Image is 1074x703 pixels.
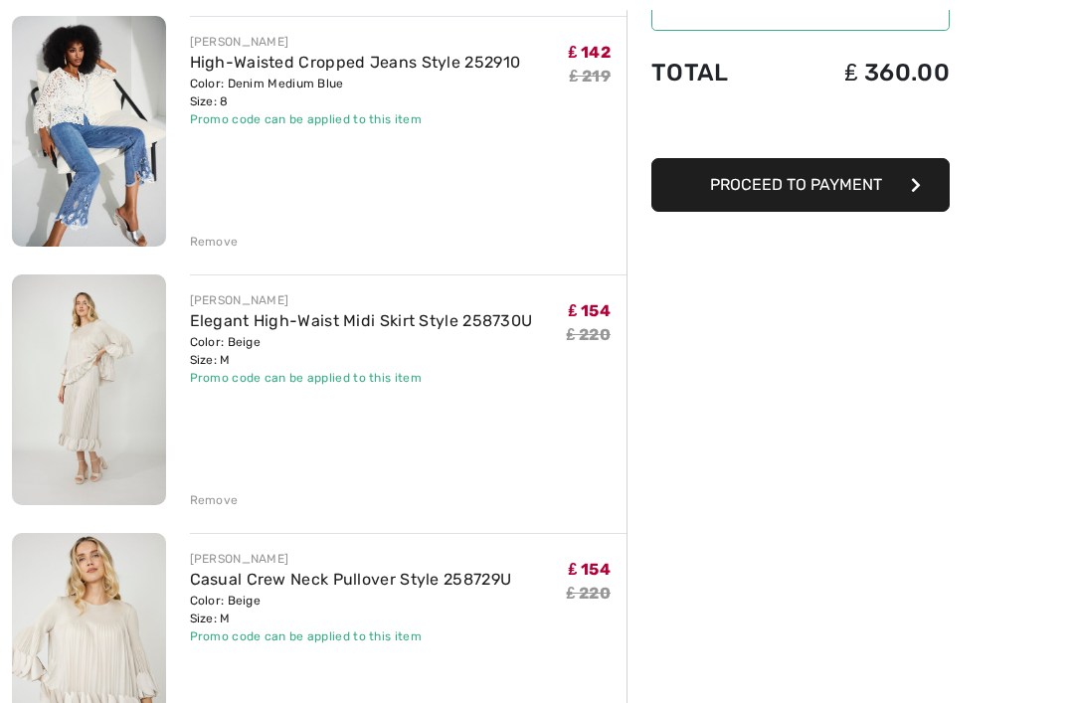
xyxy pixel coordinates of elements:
img: High-Waisted Cropped Jeans Style 252910 [12,16,166,247]
s: ₤ 220 [567,325,611,344]
div: Color: Beige Size: M [190,333,533,369]
div: Promo code can be applied to this item [190,369,533,387]
div: Color: Beige Size: M [190,592,512,627]
a: Casual Crew Neck Pullover Style 258729U [190,570,512,589]
div: Color: Denim Medium Blue Size: 8 [190,75,521,110]
div: Remove [190,491,239,509]
span: Proceed to Payment [710,175,882,194]
div: [PERSON_NAME] [190,550,512,568]
div: Promo code can be applied to this item [190,627,512,645]
span: ₤ 142 [569,43,611,62]
a: Elegant High-Waist Midi Skirt Style 258730U [190,311,533,330]
div: [PERSON_NAME] [190,33,521,51]
iframe: PayPal [651,106,950,151]
s: ₤ 220 [567,584,611,603]
td: ₤ 360.00 [778,39,950,106]
img: Elegant High-Waist Midi Skirt Style 258730U [12,274,166,505]
a: High-Waisted Cropped Jeans Style 252910 [190,53,521,72]
button: Proceed to Payment [651,158,950,212]
div: Remove [190,233,239,251]
div: Promo code can be applied to this item [190,110,521,128]
s: ₤ 219 [570,67,611,86]
span: ₤ 154 [569,560,611,579]
td: Total [651,39,778,106]
span: ₤ 154 [569,301,611,320]
div: [PERSON_NAME] [190,291,533,309]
